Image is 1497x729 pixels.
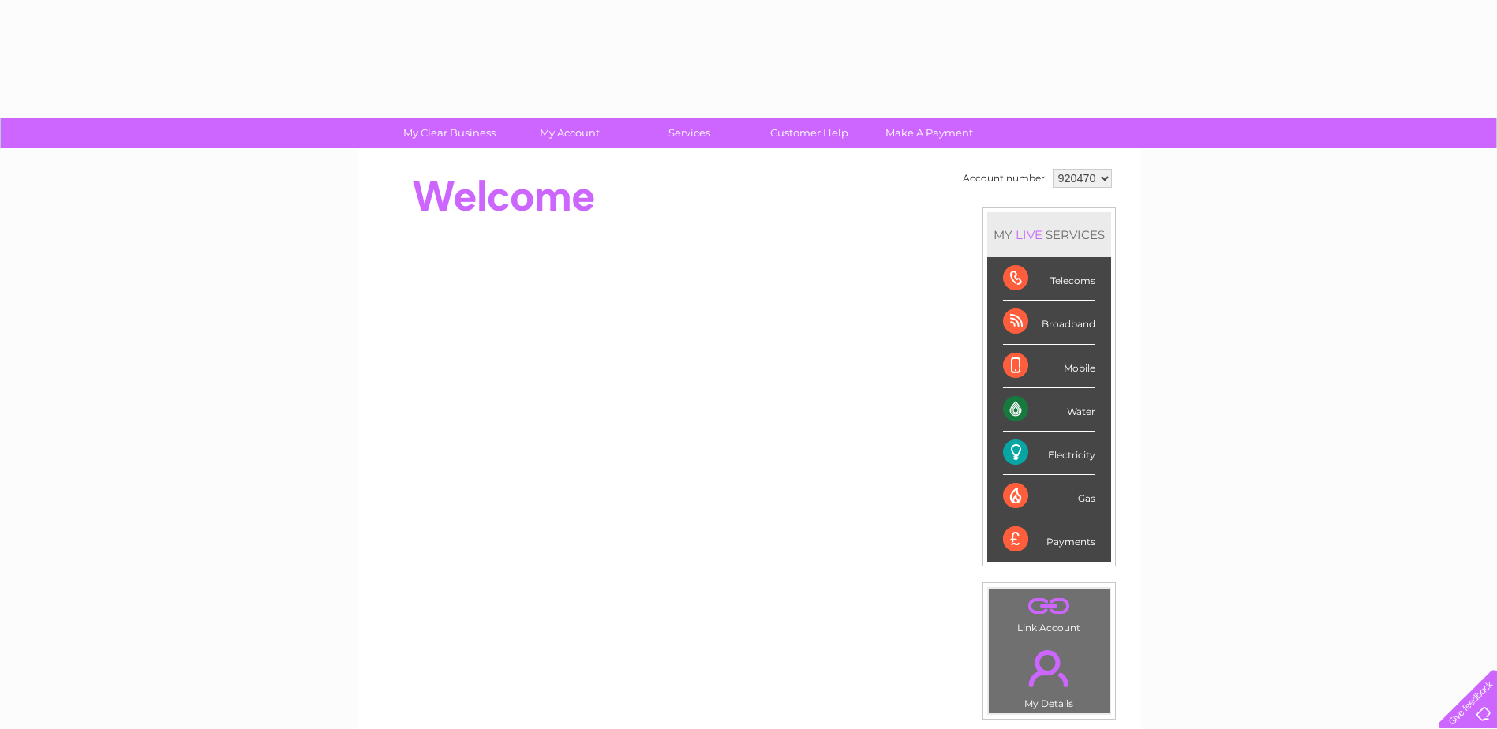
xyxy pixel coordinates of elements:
[1003,257,1095,301] div: Telecoms
[384,118,515,148] a: My Clear Business
[987,212,1111,257] div: MY SERVICES
[624,118,754,148] a: Services
[1003,475,1095,518] div: Gas
[744,118,874,148] a: Customer Help
[959,165,1049,192] td: Account number
[1003,301,1095,344] div: Broadband
[1003,518,1095,561] div: Payments
[1003,432,1095,475] div: Electricity
[864,118,994,148] a: Make A Payment
[504,118,634,148] a: My Account
[1003,345,1095,388] div: Mobile
[1003,388,1095,432] div: Water
[993,641,1106,696] a: .
[1012,227,1046,242] div: LIVE
[993,593,1106,620] a: .
[988,588,1110,637] td: Link Account
[988,637,1110,714] td: My Details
